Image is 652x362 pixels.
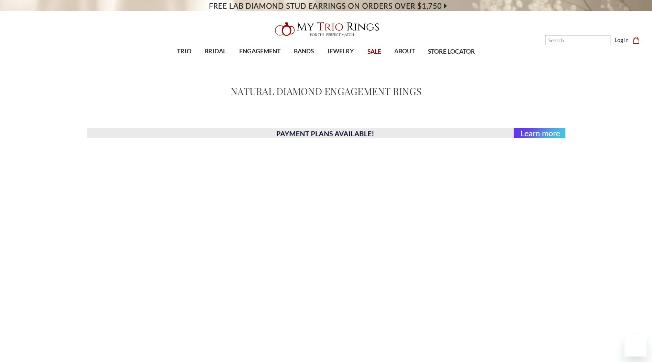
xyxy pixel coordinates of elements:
[394,47,415,56] span: ABOUT
[294,47,314,56] span: BANDS
[231,84,421,98] h1: Natural Diamond Engagement Rings
[633,36,644,44] a: Cart with 0 items
[633,37,640,44] svg: cart.cart_preview
[271,18,381,40] img: My Trio Rings
[361,41,387,63] a: SALE
[239,47,280,56] span: ENGAGEMENT
[327,47,354,56] span: JEWELRY
[189,18,463,40] a: My Trio Rings
[388,40,421,63] a: ABOUT
[198,40,233,63] a: BRIDAL
[545,35,610,45] input: Search
[367,47,381,56] span: SALE
[233,40,287,63] a: ENGAGEMENT
[615,36,629,44] a: Log in
[287,40,320,63] a: BANDS
[170,40,198,63] a: TRIO
[177,47,191,56] span: TRIO
[320,40,361,63] a: JEWELRY
[421,41,482,63] a: STORE LOCATOR
[205,47,226,56] span: BRIDAL
[625,334,647,356] iframe: Button to launch messaging window
[428,47,475,56] span: STORE LOCATOR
